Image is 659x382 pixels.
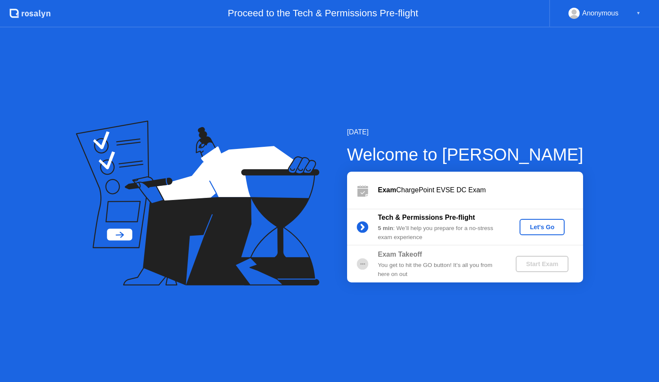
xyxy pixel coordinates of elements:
div: ChargePoint EVSE DC Exam [378,185,583,195]
button: Let's Go [520,219,565,235]
div: Start Exam [519,261,565,267]
div: ▼ [636,8,641,19]
button: Start Exam [516,256,568,272]
div: [DATE] [347,127,583,137]
div: You get to hit the GO button! It’s all you from here on out [378,261,502,279]
div: Anonymous [582,8,619,19]
b: Exam Takeoff [378,251,422,258]
div: Let's Go [523,224,561,230]
b: Exam [378,186,396,194]
div: : We’ll help you prepare for a no-stress exam experience [378,224,502,242]
b: 5 min [378,225,393,231]
b: Tech & Permissions Pre-flight [378,214,475,221]
div: Welcome to [PERSON_NAME] [347,142,583,167]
